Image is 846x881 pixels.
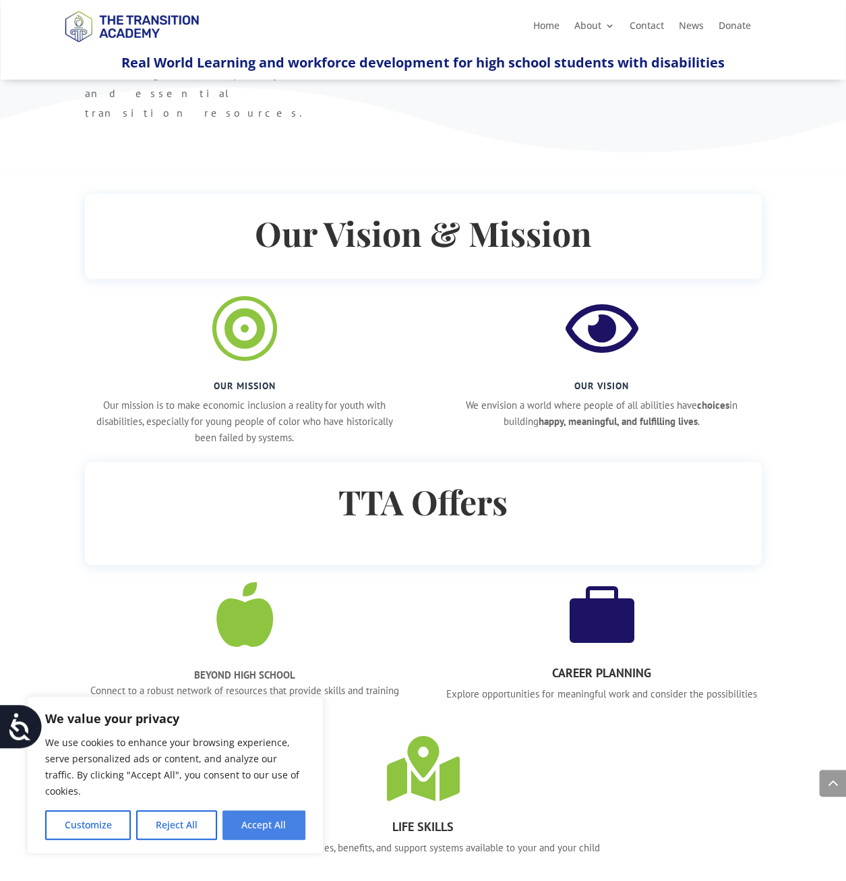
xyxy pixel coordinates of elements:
[59,40,204,53] a: Logo-Noticias
[214,379,276,391] span: Our Mission
[45,810,131,840] button: Customize
[121,53,724,72] span: Real World Learning and workforce development for high school students with disabilities
[552,664,651,680] strong: CAREER PLANNING
[216,581,273,646] span: 
[45,735,305,799] p: We use cookies to enhance your browsing experience, serve personalized ads or content, and analyz...
[246,841,600,853] span: Learn about services, benefits, and support systems available to your and your child
[112,210,735,261] h2: Our Vision & Mission
[569,581,634,646] span: 
[392,818,454,834] strong: LIFE SKILLS
[539,414,698,427] strong: happy, meaningful, and fulfilling lives
[222,810,305,840] button: Accept All
[442,397,761,429] p: We envision a world where people of all abilities have in building .
[718,21,750,36] a: Donate
[45,710,305,727] p: We value your privacy
[212,295,277,360] span: 
[565,295,638,360] span: 
[136,810,216,840] button: Reject All
[574,379,629,391] span: Our Vision
[59,2,204,50] img: TTA Brand_TTA Primary Logo_Horizontal_Light BG
[85,666,404,699] p: Connect to a robust network of resources that provide skills and training
[678,21,703,36] a: News
[574,21,614,36] a: About
[446,687,756,700] span: Explore opportunities for meaningful work and consider the possibilities
[533,21,559,36] a: Home
[85,397,404,445] p: Our mission is to make economic inclusion a reality for youth with disabilities, especially for y...
[697,398,729,411] strong: choices
[387,735,460,800] span: 
[112,479,735,530] h2: TTA Offers
[629,21,663,36] a: Contact
[194,668,295,681] strong: BEYOND HIGH SCHOOL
